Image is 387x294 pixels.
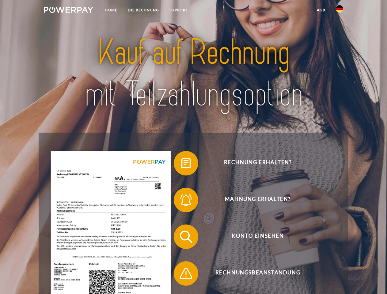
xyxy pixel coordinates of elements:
button: Mahnung erhalten? [174,188,333,212]
span: Rechnungsbeanstandung [183,261,333,286]
span: Rechnung erhalten? [183,151,333,175]
img: de [336,5,343,13]
img: title-powerpay_de.svg [59,29,328,117]
span: Mahnung erhalten? [183,188,333,212]
img: qb_bell.svg [178,192,194,208]
img: qb_bill.svg [178,156,194,171]
a: DIE RECHNUNG [123,5,164,16]
a: Home [100,5,123,16]
button: Rechnung erhalten? [174,151,333,175]
button: Rechnungsbeanstandung [174,261,333,286]
button: Konto einsehen [174,224,333,249]
img: qb_search.svg [178,229,194,244]
img: qb_warning.svg [178,266,194,281]
img: logo-powerpay-white.svg [44,7,93,13]
span: Konto einsehen [183,224,333,249]
a: agb [312,5,331,16]
a: SUPPORT [164,5,193,16]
